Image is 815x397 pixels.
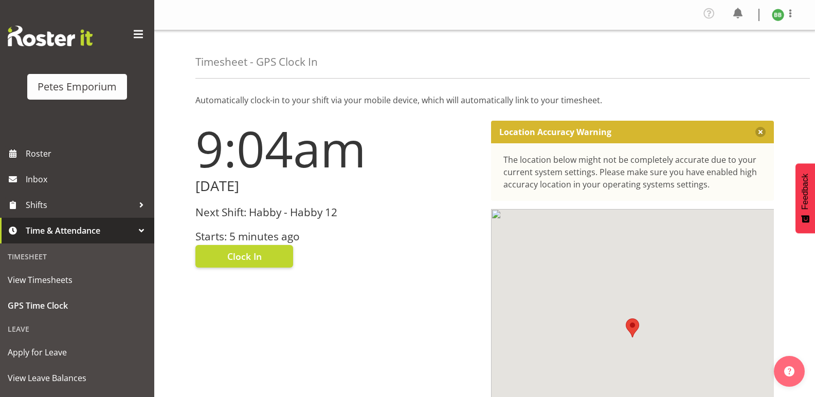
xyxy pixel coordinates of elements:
h2: [DATE] [195,178,479,194]
img: beena-bist9974.jpg [772,9,784,21]
img: Rosterit website logo [8,26,93,46]
span: Time & Attendance [26,223,134,238]
a: View Leave Balances [3,365,152,391]
span: Clock In [227,250,262,263]
span: Feedback [801,174,810,210]
h1: 9:04am [195,121,479,176]
span: Inbox [26,172,149,187]
span: View Leave Balances [8,370,147,386]
h3: Starts: 5 minutes ago [195,231,479,242]
div: Timesheet [3,246,152,267]
span: Shifts [26,197,134,213]
span: Apply for Leave [8,345,147,360]
h3: Next Shift: Habby - Habby 12 [195,206,479,218]
div: The location below might not be completely accurate due to your current system settings. Please m... [503,154,762,191]
p: Automatically clock-in to your shift via your mobile device, which will automatically link to you... [195,94,774,106]
button: Close message [755,127,766,137]
div: Leave [3,318,152,339]
a: Apply for Leave [3,339,152,365]
span: View Timesheets [8,272,147,288]
img: help-xxl-2.png [784,366,794,376]
div: Petes Emporium [38,79,117,94]
button: Feedback - Show survey [795,163,815,233]
h4: Timesheet - GPS Clock In [195,56,318,68]
button: Clock In [195,245,293,268]
a: View Timesheets [3,267,152,293]
span: Roster [26,146,149,161]
span: GPS Time Clock [8,298,147,313]
a: GPS Time Clock [3,293,152,318]
p: Location Accuracy Warning [499,127,611,137]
